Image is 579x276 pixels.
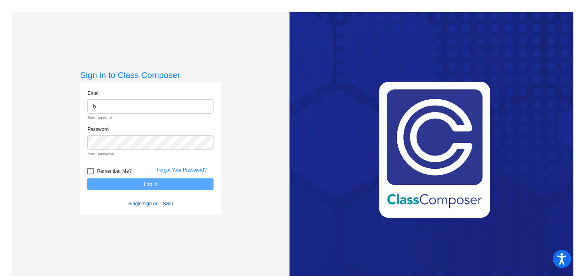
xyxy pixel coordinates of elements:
span: Remember Me? [97,166,131,176]
small: Enter password. [87,151,214,157]
a: Single sign on - SSO [128,201,173,206]
label: Password [87,126,109,133]
label: Email [87,90,99,97]
small: Enter an email. [87,115,214,121]
h3: Sign in to Class Composer [80,70,221,80]
button: Log In [87,178,214,190]
a: Forgot Your Password? [156,167,207,173]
